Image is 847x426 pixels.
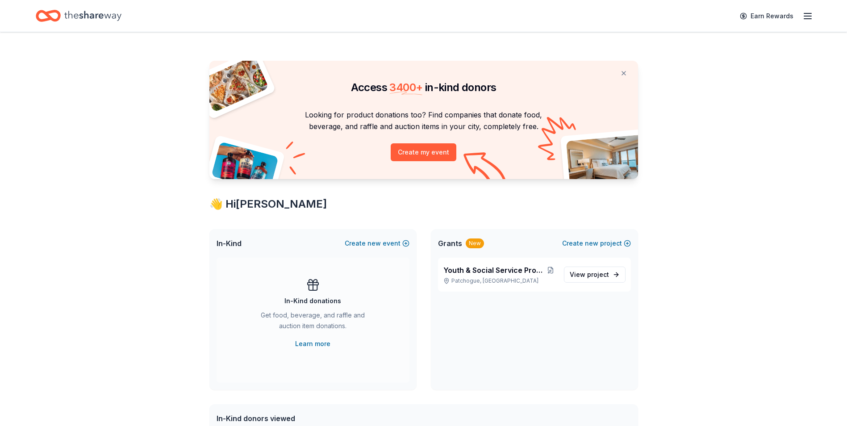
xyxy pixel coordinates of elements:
[587,271,609,278] span: project
[570,269,609,280] span: View
[220,109,627,133] p: Looking for product donations too? Find companies that donate food, beverage, and raffle and auct...
[443,277,557,284] p: Patchogue, [GEOGRAPHIC_DATA]
[367,238,381,249] span: new
[217,413,416,424] div: In-Kind donors viewed
[562,238,631,249] button: Createnewproject
[734,8,799,24] a: Earn Rewards
[36,5,121,26] a: Home
[217,238,242,249] span: In-Kind
[443,265,545,276] span: Youth & Social Service Programs & Services
[564,267,626,283] a: View project
[585,238,598,249] span: new
[391,143,456,161] button: Create my event
[389,81,422,94] span: 3400 +
[466,238,484,248] div: New
[199,55,269,113] img: Pizza
[252,310,374,335] div: Get food, beverage, and raffle and auction item donations.
[438,238,462,249] span: Grants
[295,338,330,349] a: Learn more
[351,81,497,94] span: Access in-kind donors
[209,197,638,211] div: 👋 Hi [PERSON_NAME]
[463,152,508,186] img: Curvy arrow
[345,238,409,249] button: Createnewevent
[284,296,341,306] div: In-Kind donations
